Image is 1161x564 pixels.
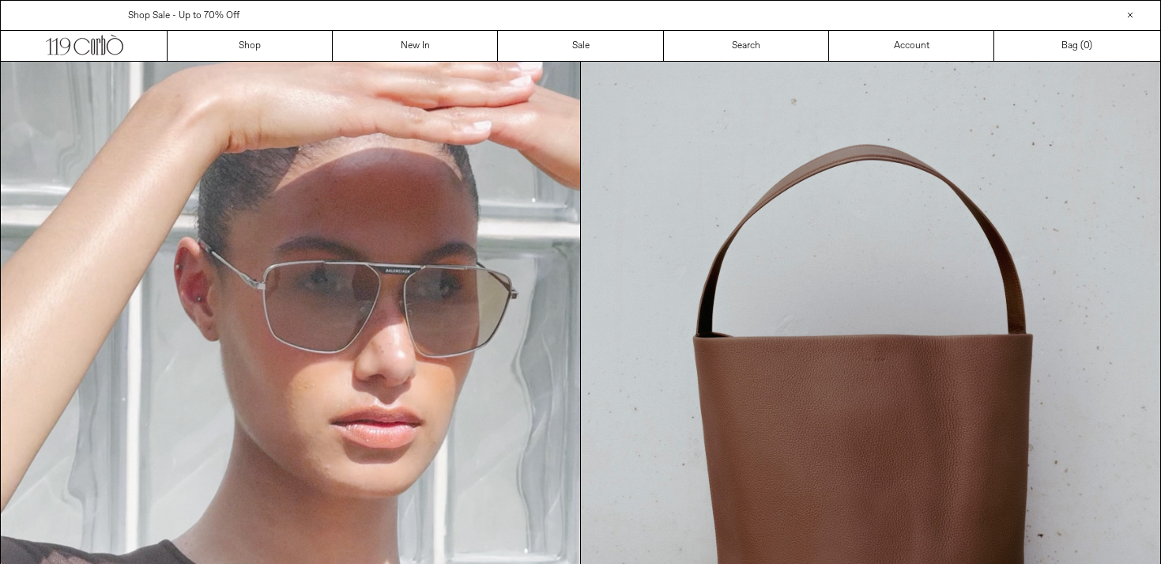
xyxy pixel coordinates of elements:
span: 0 [1084,40,1089,52]
span: ) [1084,39,1092,53]
a: Shop [168,31,333,61]
a: Shop Sale - Up to 70% Off [128,9,239,22]
a: Search [664,31,829,61]
a: Sale [498,31,663,61]
a: Account [829,31,994,61]
a: Bag () [994,31,1159,61]
a: New In [333,31,498,61]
